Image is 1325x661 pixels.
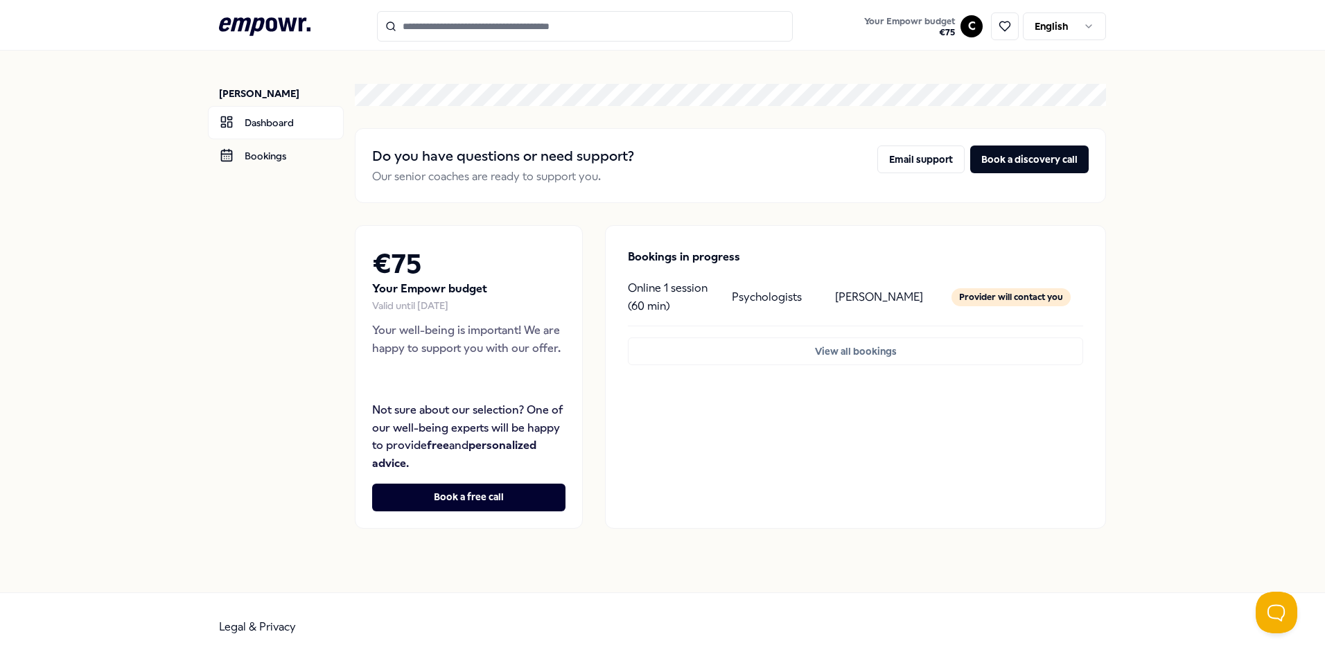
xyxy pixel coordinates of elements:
span: € 75 [864,27,955,38]
a: Legal & Privacy [219,620,296,633]
div: Provider will contact you [951,288,1071,306]
a: Bookings [208,139,344,173]
button: Book a free call [372,484,565,511]
a: Your Empowr budget€75 [859,12,960,41]
button: View all bookings [628,337,1083,365]
p: Your Empowr budget [372,280,565,298]
p: Not sure about our selection? One of our well-being experts will be happy to provide and . [372,401,565,472]
button: Book a discovery call [970,146,1089,173]
iframe: Help Scout Beacon - Open [1256,592,1297,633]
a: Dashboard [208,106,344,139]
button: Email support [877,146,965,173]
h2: Do you have questions or need support? [372,146,634,168]
p: Psychologists [732,288,802,306]
button: C [960,15,983,37]
p: Your well-being is important! We are happy to support you with our offer. [372,321,565,357]
p: [PERSON_NAME] [835,288,923,306]
a: Email support [877,146,965,186]
p: Our senior coaches are ready to support you. [372,168,634,186]
p: Online 1 session (60 min) [628,279,720,315]
h2: € 75 [372,243,565,286]
div: Valid until [DATE] [372,298,565,313]
strong: free [427,439,449,452]
span: Your Empowr budget [864,16,955,27]
p: [PERSON_NAME] [219,87,344,100]
p: Bookings in progress [628,248,1083,266]
input: Search for products, categories or subcategories [377,11,793,42]
button: Your Empowr budget€75 [861,13,958,41]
